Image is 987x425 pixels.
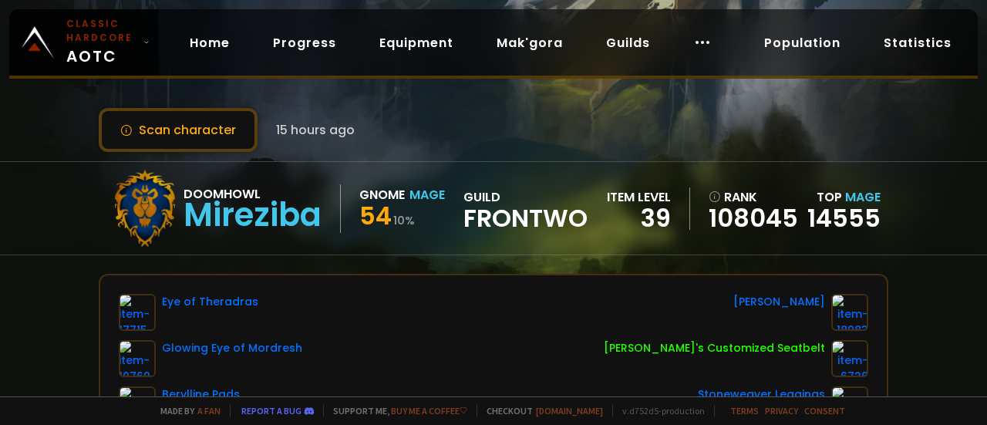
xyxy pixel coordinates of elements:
[733,294,825,310] div: [PERSON_NAME]
[831,294,868,331] img: item-18083
[752,27,853,59] a: Population
[804,405,845,417] a: Consent
[409,185,445,204] div: Mage
[607,207,671,230] div: 39
[119,340,156,377] img: item-10769
[162,294,258,310] div: Eye of Theradras
[807,187,881,207] div: Top
[119,294,156,331] img: item-17715
[184,204,322,227] div: Mireziba
[807,201,881,235] a: 14555
[765,405,798,417] a: Privacy
[177,27,242,59] a: Home
[99,108,258,152] button: Scan character
[391,405,467,417] a: Buy me a coffee
[151,405,221,417] span: Made by
[162,340,302,356] div: Glowing Eye of Mordresh
[393,213,415,228] small: 10 %
[871,27,964,59] a: Statistics
[607,187,671,207] div: item level
[241,405,301,417] a: Report a bug
[9,9,159,76] a: Classic HardcoreAOTC
[184,184,322,204] div: Doomhowl
[484,27,575,59] a: Mak'gora
[463,187,588,230] div: guild
[66,17,137,45] small: Classic Hardcore
[323,405,467,417] span: Support me,
[709,187,798,207] div: rank
[831,340,868,377] img: item-6726
[359,185,405,204] div: Gnome
[162,386,240,403] div: Berylline Pads
[197,405,221,417] a: a fan
[367,27,466,59] a: Equipment
[276,120,355,140] span: 15 hours ago
[463,207,588,230] span: Frontwo
[594,27,662,59] a: Guilds
[536,405,603,417] a: [DOMAIN_NAME]
[604,340,825,356] div: [PERSON_NAME]'s Customized Seatbelt
[359,198,392,233] span: 54
[612,405,705,417] span: v. d752d5 - production
[730,405,759,417] a: Terms
[845,188,881,206] span: Mage
[709,207,798,230] a: 108045
[477,405,603,417] span: Checkout
[66,17,137,68] span: AOTC
[698,386,825,403] div: Stoneweaver Leggings
[261,27,349,59] a: Progress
